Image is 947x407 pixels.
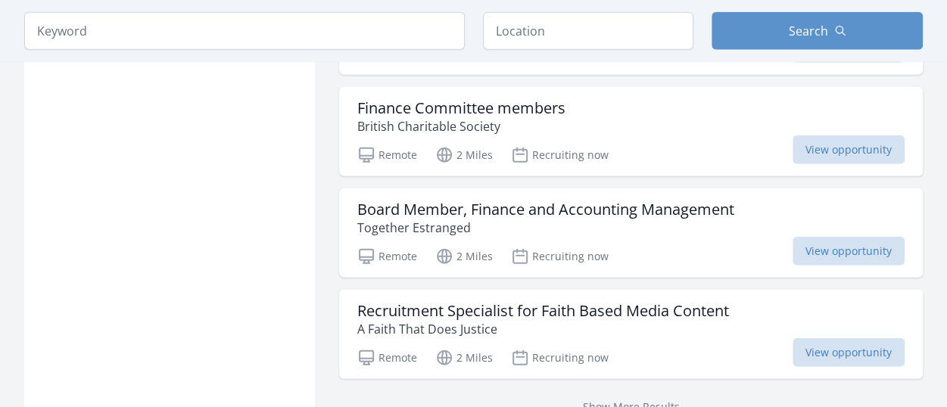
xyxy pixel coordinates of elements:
p: Recruiting now [511,349,609,367]
h3: Finance Committee members [357,99,565,117]
a: Finance Committee members British Charitable Society Remote 2 Miles Recruiting now View opportunity [339,87,923,176]
p: Remote [357,349,417,367]
p: British Charitable Society [357,117,565,135]
h3: Board Member, Finance and Accounting Management [357,200,734,219]
p: 2 Miles [435,146,493,164]
input: Keyword [24,12,465,50]
p: Together Estranged [357,219,734,237]
p: A Faith That Does Justice [357,320,729,338]
a: Board Member, Finance and Accounting Management Together Estranged Remote 2 Miles Recruiting now ... [339,188,923,278]
button: Search [712,12,923,50]
p: Remote [357,247,417,266]
input: Location [483,12,694,50]
span: View opportunity [793,237,905,266]
p: 2 Miles [435,349,493,367]
span: View opportunity [793,338,905,367]
a: Recruitment Specialist for Faith Based Media Content A Faith That Does Justice Remote 2 Miles Rec... [339,290,923,379]
span: Search [789,22,828,40]
span: View opportunity [793,135,905,164]
p: Recruiting now [511,146,609,164]
h3: Recruitment Specialist for Faith Based Media Content [357,302,729,320]
p: 2 Miles [435,247,493,266]
p: Recruiting now [511,247,609,266]
p: Remote [357,146,417,164]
